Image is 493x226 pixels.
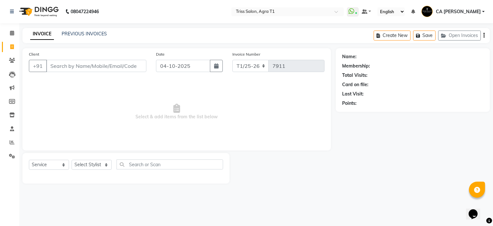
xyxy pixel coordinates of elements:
b: 08047224946 [71,3,99,21]
span: Select & add items from the list below [29,80,324,144]
div: Membership: [342,63,370,69]
img: CA Vineet Rana [421,6,433,17]
label: Invoice Number [232,51,260,57]
button: +91 [29,60,47,72]
input: Search by Name/Mobile/Email/Code [46,60,146,72]
button: Save [413,31,436,41]
div: Card on file: [342,81,368,88]
button: Open Invoices [438,31,481,41]
iframe: chat widget [466,200,487,220]
label: Client [29,51,39,57]
label: Date [156,51,165,57]
img: logo [16,3,60,21]
button: Create New [374,31,411,41]
div: Points: [342,100,357,107]
div: Last Visit: [342,91,364,97]
div: Name: [342,53,357,60]
input: Search or Scan [117,159,223,169]
div: Total Visits: [342,72,368,79]
span: CA [PERSON_NAME] [436,8,481,15]
a: INVOICE [30,28,54,40]
a: PREVIOUS INVOICES [62,31,107,37]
